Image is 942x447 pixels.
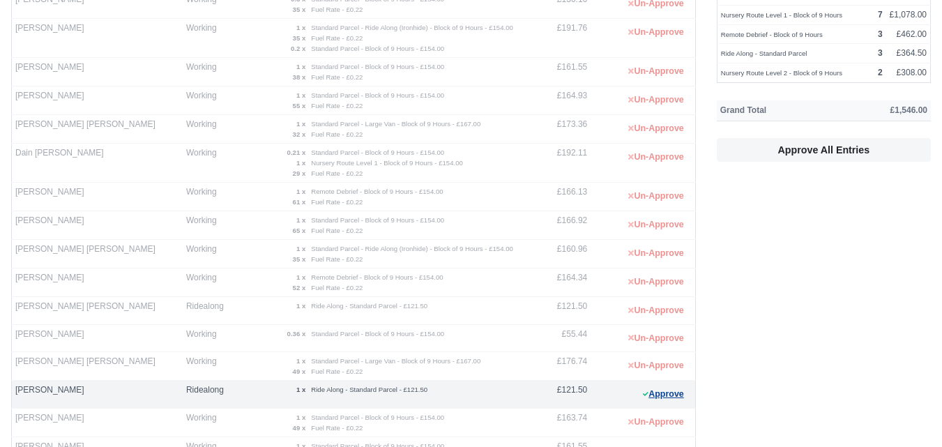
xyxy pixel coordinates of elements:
[529,115,591,144] td: £173.36
[183,183,234,211] td: Working
[296,245,305,252] strong: 1 x
[529,19,591,58] td: £191.76
[878,68,883,77] strong: 2
[293,198,306,206] strong: 61 x
[311,302,427,310] small: Ride Along - Standard Parcel - £121.50
[529,240,591,268] td: £160.96
[183,381,234,409] td: Ridealong
[878,29,883,39] strong: 3
[311,34,363,42] small: Fuel Rate - £0.22
[12,115,183,144] td: [PERSON_NAME] [PERSON_NAME]
[293,34,306,42] strong: 35 x
[311,45,444,52] small: Standard Parcel - Block of 9 Hours - £154.00
[296,414,305,421] strong: 1 x
[621,147,691,167] button: Un-Approve
[311,24,513,31] small: Standard Parcel - Ride Along (Ironhide) - Block of 9 Hours - £154.00
[293,130,306,138] strong: 32 x
[183,211,234,240] td: Working
[296,120,305,128] strong: 1 x
[293,6,306,13] strong: 35 x
[296,63,305,70] strong: 1 x
[311,149,444,156] small: Standard Parcel - Block of 9 Hours - £154.00
[296,159,305,167] strong: 1 x
[12,240,183,268] td: [PERSON_NAME] [PERSON_NAME]
[311,255,363,263] small: Fuel Rate - £0.22
[183,268,234,297] td: Working
[311,227,363,234] small: Fuel Rate - £0.22
[293,73,306,81] strong: 38 x
[183,86,234,115] td: Working
[183,352,234,381] td: Working
[721,31,823,38] small: Remote Debrief - Block of 9 Hours
[296,216,305,224] strong: 1 x
[872,380,942,447] iframe: Chat Widget
[311,120,480,128] small: Standard Parcel - Large Van - Block of 9 Hours - £167.00
[311,63,444,70] small: Standard Parcel - Block of 9 Hours - £154.00
[721,50,807,57] small: Ride Along - Standard Parcel
[311,424,363,432] small: Fuel Rate - £0.22
[293,102,306,109] strong: 55 x
[311,414,444,421] small: Standard Parcel - Block of 9 Hours - £154.00
[621,301,691,321] button: Un-Approve
[529,144,591,183] td: £192.11
[621,90,691,110] button: Un-Approve
[621,243,691,264] button: Un-Approve
[721,69,842,77] small: Nursery Route Level 2 - Block of 9 Hours
[311,216,444,224] small: Standard Parcel - Block of 9 Hours - £154.00
[621,186,691,206] button: Un-Approve
[183,324,234,352] td: Working
[183,240,234,268] td: Working
[834,100,931,121] th: £1,546.00
[529,268,591,297] td: £164.34
[12,183,183,211] td: [PERSON_NAME]
[12,86,183,115] td: [PERSON_NAME]
[311,368,363,375] small: Fuel Rate - £0.22
[293,368,306,375] strong: 49 x
[621,61,691,82] button: Un-Approve
[529,211,591,240] td: £166.92
[311,284,363,291] small: Fuel Rate - £0.22
[183,297,234,325] td: Ridealong
[878,10,883,20] strong: 7
[878,48,883,58] strong: 3
[886,63,931,83] td: £308.00
[296,91,305,99] strong: 1 x
[886,5,931,24] td: £1,078.00
[311,357,480,365] small: Standard Parcel - Large Van - Block of 9 Hours - £167.00
[183,115,234,144] td: Working
[311,188,443,195] small: Remote Debrief - Block of 9 Hours - £154.00
[635,384,692,404] button: Approve
[529,297,591,325] td: £121.50
[311,330,444,338] small: Standard Parcel - Block of 9 Hours - £154.00
[12,19,183,58] td: [PERSON_NAME]
[529,381,591,409] td: £121.50
[291,45,305,52] strong: 0.2 x
[293,424,306,432] strong: 49 x
[296,386,305,393] strong: 1 x
[183,144,234,183] td: Working
[621,22,691,43] button: Un-Approve
[621,119,691,139] button: Un-Approve
[12,324,183,352] td: [PERSON_NAME]
[311,245,513,252] small: Standard Parcel - Ride Along (Ironhide) - Block of 9 Hours - £154.00
[296,357,305,365] strong: 1 x
[621,412,691,432] button: Un-Approve
[287,149,306,156] strong: 0.21 x
[529,352,591,381] td: £176.74
[296,302,305,310] strong: 1 x
[183,19,234,58] td: Working
[12,381,183,409] td: [PERSON_NAME]
[311,130,363,138] small: Fuel Rate - £0.22
[12,268,183,297] td: [PERSON_NAME]
[311,169,363,177] small: Fuel Rate - £0.22
[717,138,931,162] button: Approve All Entries
[311,102,363,109] small: Fuel Rate - £0.22
[293,284,306,291] strong: 52 x
[529,183,591,211] td: £166.13
[293,227,306,234] strong: 65 x
[721,11,842,19] small: Nursery Route Level 1 - Block of 9 Hours
[621,328,691,349] button: Un-Approve
[886,24,931,44] td: £462.00
[621,272,691,292] button: Un-Approve
[183,58,234,86] td: Working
